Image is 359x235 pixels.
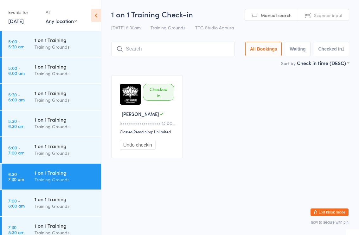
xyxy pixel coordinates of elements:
[314,12,343,18] span: Scanner input
[143,84,174,101] div: Checked in
[35,96,96,104] div: Training Grounds
[35,149,96,157] div: Training Grounds
[311,220,349,225] button: how to secure with pin
[195,24,234,31] span: TTG Studio Agoura
[281,60,296,66] label: Sort by
[8,7,39,17] div: Events for
[120,84,141,105] img: image1720832481.png
[35,70,96,77] div: Training Grounds
[35,43,96,51] div: Training Grounds
[342,46,344,51] div: 1
[311,208,349,216] button: Exit kiosk mode
[35,63,96,70] div: 1 on 1 Training
[2,137,101,163] a: 6:00 -7:00 am1 on 1 TrainingTraining Grounds
[2,190,101,216] a: 7:00 -8:00 am1 on 1 TrainingTraining Grounds
[35,202,96,210] div: Training Grounds
[120,129,176,134] div: Classes Remaining: Unlimited
[35,222,96,229] div: 1 on 1 Training
[111,9,349,19] h2: 1 on 1 Training Check-in
[8,118,24,129] time: 5:30 - 6:30 am
[261,12,292,18] span: Manual search
[2,164,101,190] a: 6:30 -7:30 am1 on 1 TrainingTraining Grounds
[46,17,77,24] div: Any location
[8,17,24,24] a: [DATE]
[314,42,349,56] button: Checked in1
[46,7,77,17] div: At
[8,145,24,155] time: 6:00 - 7:00 am
[2,31,101,57] a: 5:00 -5:30 am1 on 1 TrainingTraining Grounds
[35,36,96,43] div: 1 on 1 Training
[35,142,96,149] div: 1 on 1 Training
[285,42,310,56] button: Waiting
[35,176,96,183] div: Training Grounds
[2,111,101,136] a: 5:30 -6:30 am1 on 1 TrainingTraining Grounds
[8,92,25,102] time: 5:30 - 6:00 am
[35,89,96,96] div: 1 on 1 Training
[245,42,282,56] button: All Bookings
[35,123,96,130] div: Training Grounds
[35,196,96,202] div: 1 on 1 Training
[120,120,176,126] div: l•••••••••••••••••••••l@[DOMAIN_NAME]
[297,59,349,66] div: Check in time (DESC)
[122,111,159,117] span: [PERSON_NAME]
[35,169,96,176] div: 1 on 1 Training
[120,140,156,150] button: Undo checkin
[35,116,96,123] div: 1 on 1 Training
[111,42,235,56] input: Search
[111,24,141,31] span: [DATE] 6:30am
[8,39,24,49] time: 5:00 - 5:30 am
[8,65,25,75] time: 5:00 - 6:00 am
[2,84,101,110] a: 5:30 -6:00 am1 on 1 TrainingTraining Grounds
[151,24,185,31] span: Training Grounds
[8,225,24,235] time: 7:30 - 8:30 am
[8,172,24,182] time: 6:30 - 7:30 am
[2,57,101,83] a: 5:00 -6:00 am1 on 1 TrainingTraining Grounds
[8,198,25,208] time: 7:00 - 8:00 am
